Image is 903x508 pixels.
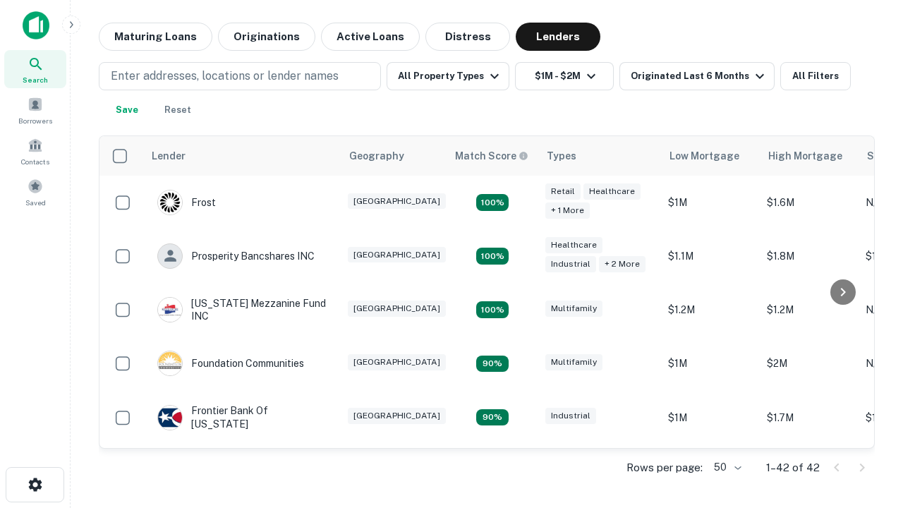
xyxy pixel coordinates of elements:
[348,193,446,210] div: [GEOGRAPHIC_DATA]
[661,390,760,444] td: $1M
[708,457,744,478] div: 50
[476,194,509,211] div: Matching Properties: 5, hasApolloMatch: undefined
[4,173,66,211] a: Saved
[21,156,49,167] span: Contacts
[515,62,614,90] button: $1M - $2M
[661,445,760,498] td: $1.4M
[111,68,339,85] p: Enter addresses, locations or lender names
[780,62,851,90] button: All Filters
[348,301,446,317] div: [GEOGRAPHIC_DATA]
[545,408,596,424] div: Industrial
[104,96,150,124] button: Save your search to get updates of matches that match your search criteria.
[4,91,66,129] a: Borrowers
[516,23,600,51] button: Lenders
[661,136,760,176] th: Low Mortgage
[349,147,404,164] div: Geography
[760,136,859,176] th: High Mortgage
[476,356,509,373] div: Matching Properties: 4, hasApolloMatch: undefined
[669,147,739,164] div: Low Mortgage
[99,62,381,90] button: Enter addresses, locations or lender names
[545,202,590,219] div: + 1 more
[387,62,509,90] button: All Property Types
[545,237,602,253] div: Healthcare
[321,23,420,51] button: Active Loans
[99,23,212,51] button: Maturing Loans
[447,136,538,176] th: Capitalize uses an advanced AI algorithm to match your search with the best lender. The match sco...
[348,408,446,424] div: [GEOGRAPHIC_DATA]
[661,283,760,337] td: $1.2M
[619,62,775,90] button: Originated Last 6 Months
[158,351,182,375] img: picture
[341,136,447,176] th: Geography
[425,23,510,51] button: Distress
[4,50,66,88] a: Search
[23,11,49,40] img: capitalize-icon.png
[583,183,641,200] div: Healthcare
[152,147,186,164] div: Lender
[547,147,576,164] div: Types
[18,115,52,126] span: Borrowers
[158,298,182,322] img: picture
[157,190,216,215] div: Frost
[538,136,661,176] th: Types
[760,176,859,229] td: $1.6M
[476,409,509,426] div: Matching Properties: 4, hasApolloMatch: undefined
[760,390,859,444] td: $1.7M
[661,176,760,229] td: $1M
[157,404,327,430] div: Frontier Bank Of [US_STATE]
[545,256,596,272] div: Industrial
[455,148,528,164] div: Capitalize uses an advanced AI algorithm to match your search with the best lender. The match sco...
[766,459,820,476] p: 1–42 of 42
[661,337,760,390] td: $1M
[143,136,341,176] th: Lender
[158,190,182,214] img: picture
[599,256,646,272] div: + 2 more
[155,96,200,124] button: Reset
[476,301,509,318] div: Matching Properties: 5, hasApolloMatch: undefined
[760,337,859,390] td: $2M
[157,243,315,269] div: Prosperity Bancshares INC
[626,459,703,476] p: Rows per page:
[545,354,602,370] div: Multifamily
[158,406,182,430] img: picture
[545,183,581,200] div: Retail
[25,197,46,208] span: Saved
[768,147,842,164] div: High Mortgage
[348,354,446,370] div: [GEOGRAPHIC_DATA]
[760,229,859,283] td: $1.8M
[157,297,327,322] div: [US_STATE] Mezzanine Fund INC
[760,283,859,337] td: $1.2M
[157,351,304,376] div: Foundation Communities
[218,23,315,51] button: Originations
[631,68,768,85] div: Originated Last 6 Months
[760,445,859,498] td: $1.4M
[476,248,509,265] div: Matching Properties: 8, hasApolloMatch: undefined
[661,229,760,283] td: $1.1M
[455,148,526,164] h6: Match Score
[832,395,903,463] iframe: Chat Widget
[348,247,446,263] div: [GEOGRAPHIC_DATA]
[4,132,66,170] a: Contacts
[23,74,48,85] span: Search
[545,301,602,317] div: Multifamily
